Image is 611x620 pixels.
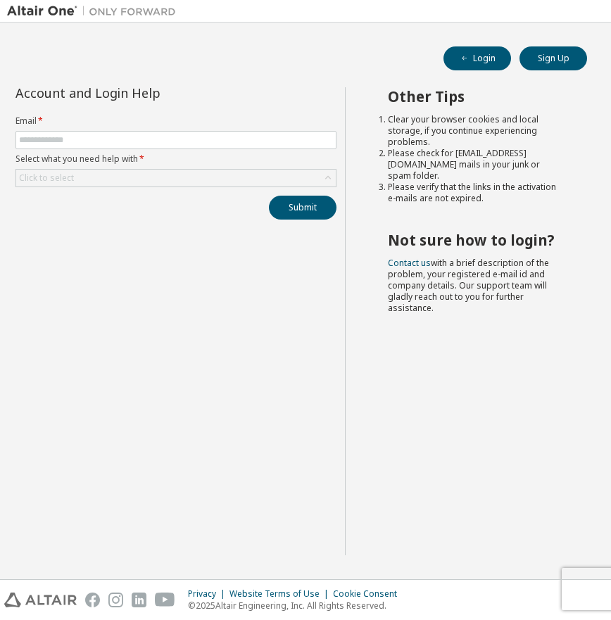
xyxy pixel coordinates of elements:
[388,87,562,106] h2: Other Tips
[19,172,74,184] div: Click to select
[229,588,333,600] div: Website Terms of Use
[388,148,562,182] li: Please check for [EMAIL_ADDRESS][DOMAIN_NAME] mails in your junk or spam folder.
[15,87,272,99] div: Account and Login Help
[15,115,336,127] label: Email
[7,4,183,18] img: Altair One
[388,257,549,314] span: with a brief description of the problem, your registered e-mail id and company details. Our suppo...
[388,257,431,269] a: Contact us
[519,46,587,70] button: Sign Up
[155,593,175,607] img: youtube.svg
[108,593,123,607] img: instagram.svg
[132,593,146,607] img: linkedin.svg
[85,593,100,607] img: facebook.svg
[388,231,562,249] h2: Not sure how to login?
[333,588,405,600] div: Cookie Consent
[388,182,562,204] li: Please verify that the links in the activation e-mails are not expired.
[4,593,77,607] img: altair_logo.svg
[188,600,405,612] p: © 2025 Altair Engineering, Inc. All Rights Reserved.
[16,170,336,186] div: Click to select
[388,114,562,148] li: Clear your browser cookies and local storage, if you continue experiencing problems.
[443,46,511,70] button: Login
[15,153,336,165] label: Select what you need help with
[188,588,229,600] div: Privacy
[269,196,336,220] button: Submit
